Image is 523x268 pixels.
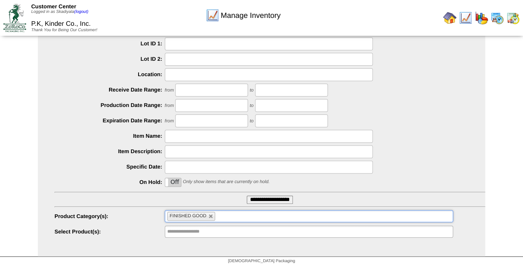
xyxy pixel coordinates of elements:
[55,228,165,235] label: Select Product(s):
[31,20,91,27] span: P.K, Kinder Co., Inc.
[250,88,253,93] span: to
[165,178,181,187] div: OnOff
[31,28,97,32] span: Thank You for Being Our Customer!
[170,213,206,218] span: FINISHED GOOD
[475,11,488,25] img: graph.gif
[443,11,456,25] img: home.gif
[165,178,181,186] label: Off
[228,259,295,263] span: [DEMOGRAPHIC_DATA] Packaging
[3,4,26,32] img: ZoRoCo_Logo(Green%26Foil)%20jpg.webp
[491,11,504,25] img: calendarprod.gif
[165,103,174,108] span: from
[250,119,253,124] span: to
[250,103,253,108] span: to
[55,164,165,170] label: Specific Date:
[55,56,165,62] label: Lot ID 2:
[55,133,165,139] label: Item Name:
[459,11,472,25] img: line_graph.gif
[55,213,165,219] label: Product Category(s):
[165,88,174,93] span: from
[165,119,174,124] span: from
[55,117,165,124] label: Expiration Date Range:
[55,40,165,47] label: Lot ID 1:
[31,3,76,10] span: Customer Center
[55,71,165,77] label: Location:
[74,10,88,14] a: (logout)
[31,10,88,14] span: Logged in as Skadiyala
[183,179,269,184] span: Only show items that are currently on hold.
[506,11,520,25] img: calendarinout.gif
[55,148,165,154] label: Item Description:
[55,87,165,93] label: Receive Date Range:
[206,9,219,22] img: line_graph.gif
[55,179,165,185] label: On Hold:
[55,102,165,108] label: Production Date Range:
[221,11,280,20] span: Manage Inventory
